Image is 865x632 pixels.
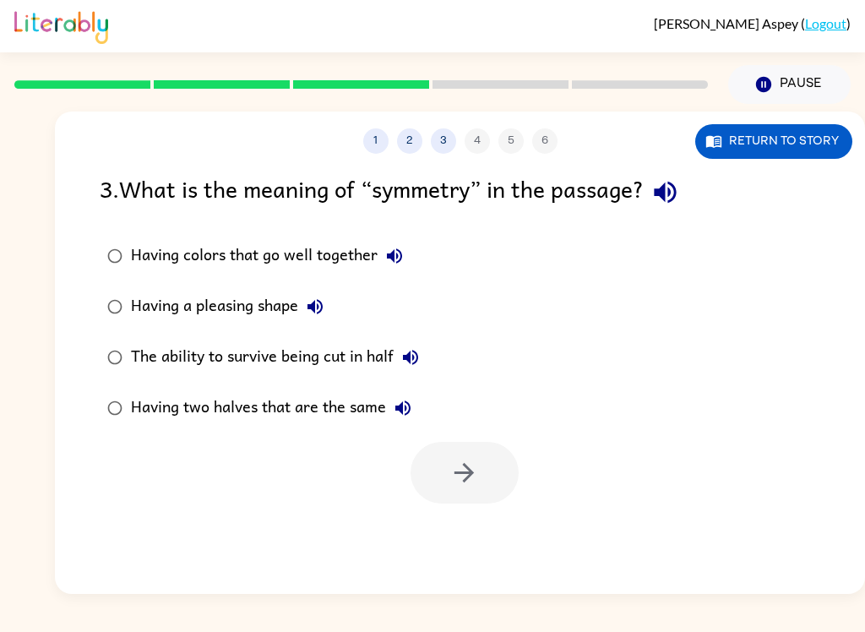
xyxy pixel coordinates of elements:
[397,128,422,154] button: 2
[363,128,389,154] button: 1
[654,15,851,31] div: ( )
[100,171,820,214] div: 3 . What is the meaning of “symmetry” in the passage?
[378,239,411,273] button: Having colors that go well together
[131,239,411,273] div: Having colors that go well together
[431,128,456,154] button: 3
[131,391,420,425] div: Having two halves that are the same
[131,341,427,374] div: The ability to survive being cut in half
[14,7,108,44] img: Literably
[728,65,851,104] button: Pause
[394,341,427,374] button: The ability to survive being cut in half
[386,391,420,425] button: Having two halves that are the same
[131,290,332,324] div: Having a pleasing shape
[298,290,332,324] button: Having a pleasing shape
[695,124,852,159] button: Return to story
[805,15,846,31] a: Logout
[654,15,801,31] span: [PERSON_NAME] Aspey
